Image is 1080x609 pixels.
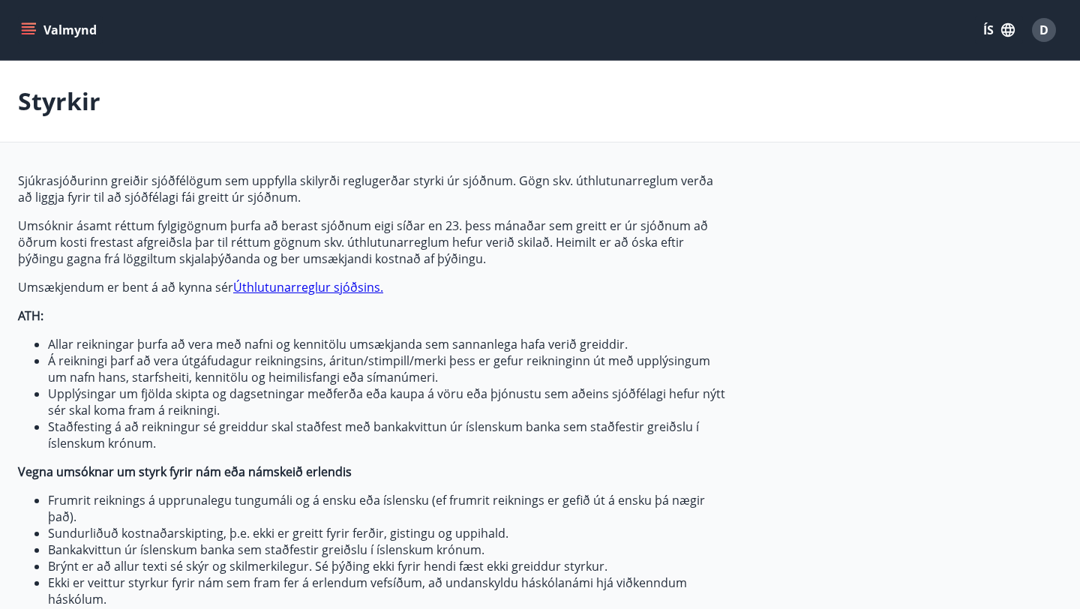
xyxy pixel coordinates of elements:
p: Styrkir [18,85,100,118]
li: Sundurliðuð kostnaðarskipting, þ.e. ekki er greitt fyrir ferðir, gistingu og uppihald. [48,525,726,541]
li: Brýnt er að allur texti sé skýr og skilmerkilegur. Sé þýðing ekki fyrir hendi fæst ekki greiddur ... [48,558,726,574]
li: Á reikningi þarf að vera útgáfudagur reikningsins, áritun/stimpill/merki þess er gefur reikningin... [48,352,726,385]
li: Staðfesting á að reikningur sé greiddur skal staðfest með bankakvittun úr íslenskum banka sem sta... [48,418,726,451]
button: D [1026,12,1062,48]
li: Bankakvittun úr íslenskum banka sem staðfestir greiðslu í íslenskum krónum. [48,541,726,558]
span: D [1039,22,1048,38]
li: Frumrit reiknings á upprunalegu tungumáli og á ensku eða íslensku (ef frumrit reiknings er gefið ... [48,492,726,525]
li: Ekki er veittur styrkur fyrir nám sem fram fer á erlendum vefsíðum, að undanskyldu háskólanámi hj... [48,574,726,607]
p: Sjúkrasjóðurinn greiðir sjóðfélögum sem uppfylla skilyrði reglugerðar styrki úr sjóðnum. Gögn skv... [18,172,726,205]
strong: Vegna umsóknar um styrk fyrir nám eða námskeið erlendis [18,463,352,480]
a: Úthlutunarreglur sjóðsins. [233,279,383,295]
button: menu [18,16,103,43]
li: Upplýsingar um fjölda skipta og dagsetningar meðferða eða kaupa á vöru eða þjónustu sem aðeins sj... [48,385,726,418]
button: ÍS [975,16,1023,43]
p: Umsækjendum er bent á að kynna sér [18,279,726,295]
p: Umsóknir ásamt réttum fylgigögnum þurfa að berast sjóðnum eigi síðar en 23. þess mánaðar sem grei... [18,217,726,267]
strong: ATH: [18,307,43,324]
li: Allar reikningar þurfa að vera með nafni og kennitölu umsækjanda sem sannanlega hafa verið greiddir. [48,336,726,352]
